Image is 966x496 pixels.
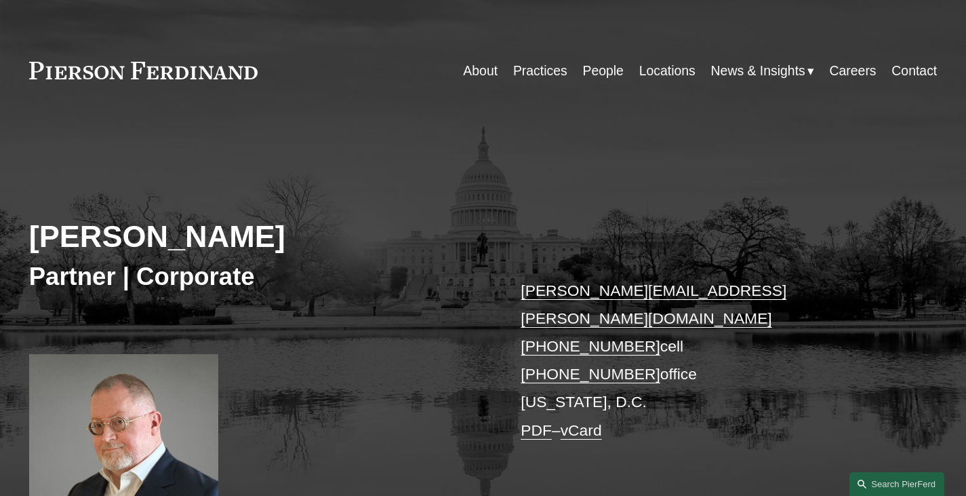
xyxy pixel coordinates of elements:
[521,337,660,355] a: [PHONE_NUMBER]
[711,58,814,84] a: folder dropdown
[463,58,498,84] a: About
[891,58,937,84] a: Contact
[29,218,483,256] h2: [PERSON_NAME]
[521,421,552,439] a: PDF
[582,58,623,84] a: People
[561,421,602,439] a: vCard
[29,261,483,292] h3: Partner | Corporate
[830,58,877,84] a: Careers
[521,365,660,383] a: [PHONE_NUMBER]
[521,277,899,444] p: cell office [US_STATE], D.C. –
[849,472,944,496] a: Search this site
[711,59,805,83] span: News & Insights
[521,282,786,327] a: [PERSON_NAME][EMAIL_ADDRESS][PERSON_NAME][DOMAIN_NAME]
[513,58,567,84] a: Practices
[639,58,696,84] a: Locations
